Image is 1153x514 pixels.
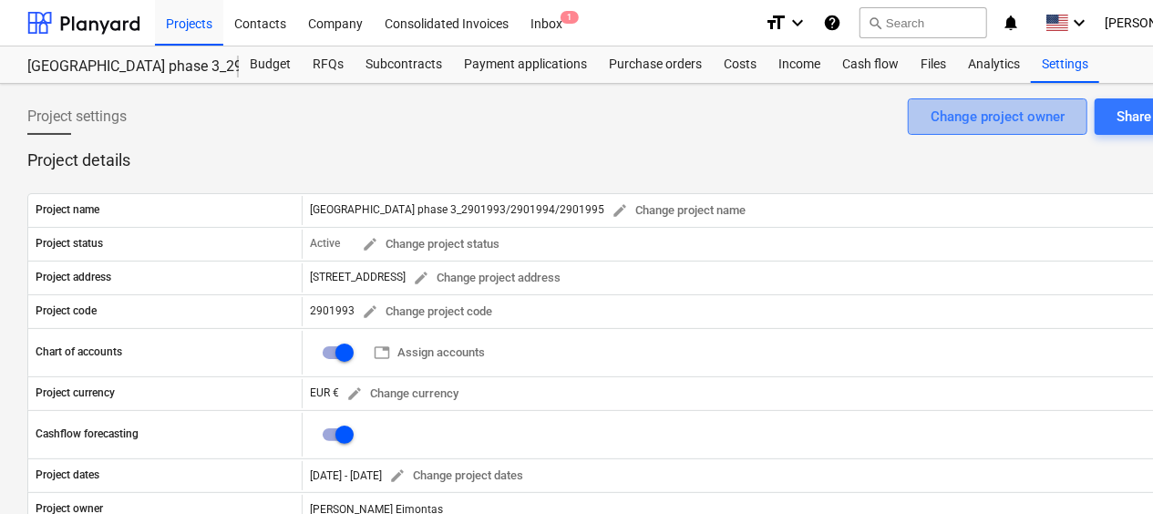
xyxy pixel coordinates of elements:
p: Project name [36,202,99,218]
span: Change project address [413,268,561,289]
a: Purchase orders [598,46,713,83]
button: Change project address [406,264,568,293]
a: Settings [1031,46,1099,83]
span: edit [413,270,429,286]
div: [GEOGRAPHIC_DATA] phase 3_2901993/2901994/2901995 [310,197,753,225]
a: Cash flow [831,46,910,83]
span: Change currency [346,384,458,405]
span: EUR € [310,386,339,399]
div: [DATE] - [DATE] [310,469,382,482]
p: Chart of accounts [36,344,122,360]
button: Change project name [604,197,753,225]
button: Change currency [339,380,466,408]
button: Change project code [355,298,499,326]
span: edit [612,202,628,219]
iframe: Chat Widget [1062,427,1153,514]
span: edit [389,468,406,484]
i: format_size [765,12,787,34]
i: keyboard_arrow_down [1068,12,1090,34]
button: Assign accounts [366,339,492,367]
span: Change project dates [389,466,523,487]
p: Active [310,236,340,252]
button: Change project dates [382,462,530,490]
div: [STREET_ADDRESS] [310,264,568,293]
span: table [374,344,390,361]
a: Files [910,46,957,83]
p: Cashflow forecasting [36,427,139,442]
a: RFQs [302,46,355,83]
a: Analytics [957,46,1031,83]
div: 2901993 [310,298,499,326]
a: Payment applications [453,46,598,83]
button: Change project owner [908,98,1087,135]
div: [GEOGRAPHIC_DATA] phase 3_2901993/2901994/2901995 [27,57,217,77]
button: Search [860,7,987,38]
span: Change project code [362,302,492,323]
p: Project code [36,303,97,319]
a: Income [767,46,831,83]
i: Knowledge base [823,12,841,34]
p: Project status [36,236,103,252]
i: keyboard_arrow_down [787,12,808,34]
span: edit [362,303,378,320]
span: Project settings [27,106,127,128]
div: Change project owner [931,105,1065,128]
i: notifications [1002,12,1020,34]
p: Project address [36,270,111,285]
span: 1 [561,11,579,24]
button: Change project status [355,231,507,259]
span: Change project name [612,200,746,221]
a: Budget [239,46,302,83]
span: Assign accounts [374,343,485,364]
p: Project currency [36,385,115,401]
span: Change project status [362,234,499,255]
span: edit [346,385,363,402]
span: search [868,15,882,30]
a: Costs [713,46,767,83]
a: Subcontracts [355,46,453,83]
p: Project dates [36,468,99,483]
span: edit [362,236,378,252]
